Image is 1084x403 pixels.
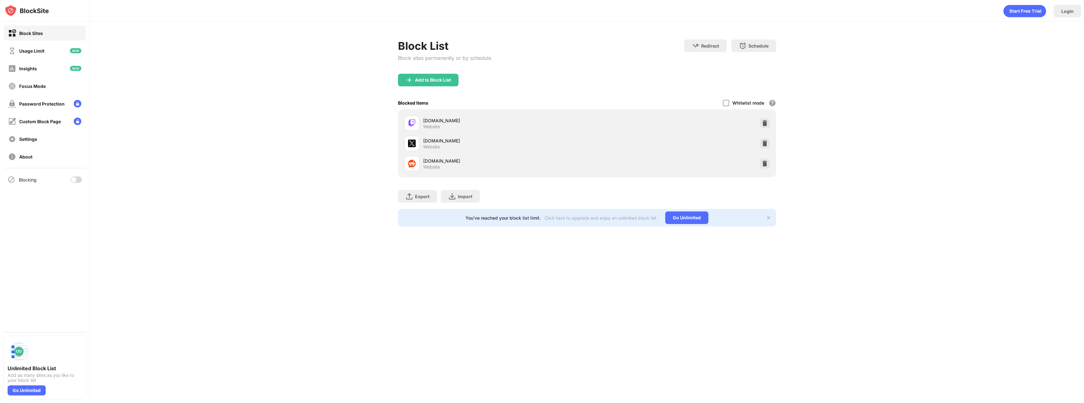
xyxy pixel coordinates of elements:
img: new-icon.svg [70,66,81,71]
div: Import [458,194,472,199]
div: Whitelist mode [732,100,764,106]
div: Click here to upgrade and enjoy an unlimited block list. [545,215,658,221]
div: Password Protection [19,101,65,107]
div: animation [1003,5,1046,17]
div: Go Unlimited [8,385,46,395]
img: block-on.svg [8,29,16,37]
div: Website [423,144,440,150]
div: Redirect [701,43,719,49]
div: Block Sites [19,31,43,36]
div: Login [1061,9,1074,14]
div: Usage Limit [19,48,44,54]
img: settings-off.svg [8,135,16,143]
div: Blocked Items [398,100,428,106]
div: Go Unlimited [665,211,708,224]
img: password-protection-off.svg [8,100,16,108]
img: favicons [408,160,416,167]
div: Block sites permanently or by schedule [398,55,491,61]
img: lock-menu.svg [74,100,81,107]
div: Website [423,164,440,170]
div: Block List [398,39,491,52]
div: [DOMAIN_NAME] [423,117,587,124]
img: focus-off.svg [8,82,16,90]
div: Add to Block List [415,78,451,83]
img: time-usage-off.svg [8,47,16,55]
div: [DOMAIN_NAME] [423,137,587,144]
div: Export [415,194,430,199]
img: about-off.svg [8,153,16,161]
img: blocking-icon.svg [8,176,15,183]
div: Website [423,124,440,130]
img: favicons [408,140,416,147]
div: Blocking [19,177,37,182]
img: insights-off.svg [8,65,16,72]
div: Unlimited Block List [8,365,82,371]
div: [DOMAIN_NAME] [423,158,587,164]
img: customize-block-page-off.svg [8,118,16,125]
img: x-button.svg [766,215,771,220]
div: Custom Block Page [19,119,61,124]
div: You’ve reached your block list limit. [465,215,541,221]
img: new-icon.svg [70,48,81,53]
img: push-block-list.svg [8,340,30,363]
div: About [19,154,32,159]
div: Add as many sites as you like to your block list [8,373,82,383]
div: Insights [19,66,37,71]
div: Settings [19,136,37,142]
img: favicons [408,119,416,127]
img: lock-menu.svg [74,118,81,125]
div: Schedule [748,43,769,49]
img: logo-blocksite.svg [4,4,49,17]
div: Focus Mode [19,83,46,89]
